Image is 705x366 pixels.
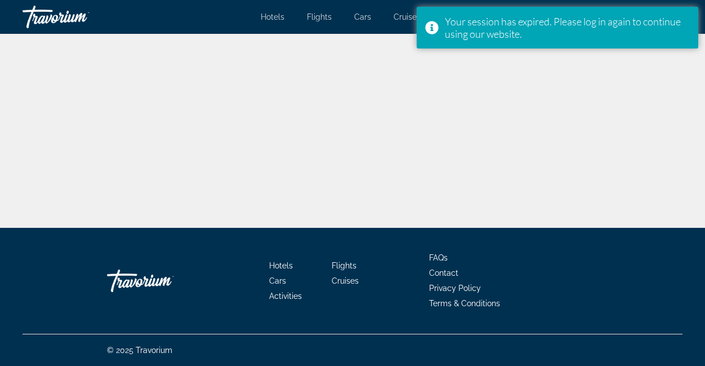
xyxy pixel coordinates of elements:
span: © 2025 Travorium [107,346,172,355]
a: Travorium [23,2,135,32]
a: Contact [429,268,458,277]
a: Hotels [261,12,284,21]
a: Cars [269,276,286,285]
a: Activities [269,292,302,301]
a: Terms & Conditions [429,299,500,308]
a: Travorium [107,264,220,298]
a: FAQs [429,253,448,262]
a: Hotels [269,261,293,270]
div: Your session has expired. Please log in again to continue using our website. [445,15,690,40]
a: Privacy Policy [429,284,481,293]
a: Flights [307,12,332,21]
a: Cruises [394,12,421,21]
a: Flights [332,261,356,270]
a: Cruises [332,276,359,285]
a: Cars [354,12,371,21]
